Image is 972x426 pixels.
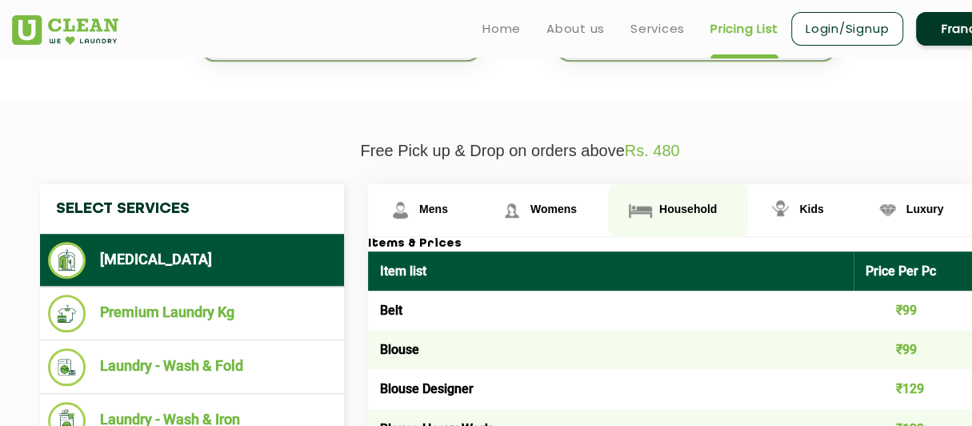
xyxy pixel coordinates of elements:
[498,196,526,224] img: Womens
[48,348,336,386] li: Laundry - Wash & Fold
[799,203,823,215] span: Kids
[482,19,521,38] a: Home
[48,295,86,332] img: Premium Laundry Kg
[874,196,902,224] img: Luxury
[710,19,778,38] a: Pricing List
[530,203,577,215] span: Womens
[368,251,854,291] th: Item list
[791,12,903,46] a: Login/Signup
[659,203,717,215] span: Household
[906,203,944,215] span: Luxury
[630,19,685,38] a: Services
[625,142,680,159] span: Rs. 480
[48,295,336,332] li: Premium Laundry Kg
[626,196,654,224] img: Household
[368,369,854,408] td: Blouse Designer
[766,196,794,224] img: Kids
[48,242,86,279] img: Dry Cleaning
[386,196,414,224] img: Mens
[40,184,344,234] h4: Select Services
[48,242,336,279] li: [MEDICAL_DATA]
[48,348,86,386] img: Laundry - Wash & Fold
[368,330,854,369] td: Blouse
[419,203,448,215] span: Mens
[368,291,854,330] td: Belt
[546,19,605,38] a: About us
[12,15,118,45] img: UClean Laundry and Dry Cleaning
